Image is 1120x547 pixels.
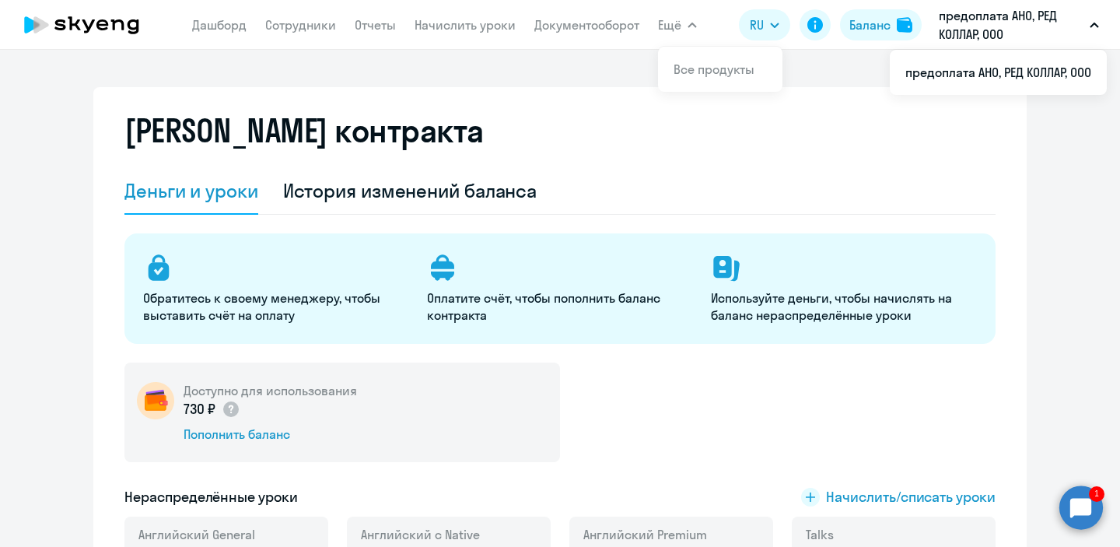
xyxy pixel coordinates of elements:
[890,50,1107,95] ul: Ещё
[184,426,357,443] div: Пополнить баланс
[849,16,891,34] div: Баланс
[739,9,790,40] button: RU
[840,9,922,40] button: Балансbalance
[583,526,707,543] span: Английский Premium
[897,17,912,33] img: balance
[184,382,357,399] h5: Доступно для использования
[427,289,692,324] p: Оплатите счёт, чтобы пополнить баланс контракта
[355,17,396,33] a: Отчеты
[806,526,834,543] span: Talks
[658,9,697,40] button: Ещё
[939,6,1083,44] p: предоплата АНО, РЕД КОЛЛАР, ООО
[931,6,1107,44] button: предоплата АНО, РЕД КОЛЛАР, ООО
[534,17,639,33] a: Документооборот
[658,16,681,34] span: Ещё
[826,487,996,507] span: Начислить/списать уроки
[415,17,516,33] a: Начислить уроки
[124,112,484,149] h2: [PERSON_NAME] контракта
[750,16,764,34] span: RU
[137,382,174,419] img: wallet-circle.png
[674,61,754,77] a: Все продукты
[124,178,258,203] div: Деньги и уроки
[138,526,255,543] span: Английский General
[124,487,298,507] h5: Нераспределённые уроки
[192,17,247,33] a: Дашборд
[184,399,240,419] p: 730 ₽
[143,289,408,324] p: Обратитесь к своему менеджеру, чтобы выставить счёт на оплату
[711,289,976,324] p: Используйте деньги, чтобы начислять на баланс нераспределённые уроки
[283,178,537,203] div: История изменений баланса
[361,526,480,543] span: Английский с Native
[265,17,336,33] a: Сотрудники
